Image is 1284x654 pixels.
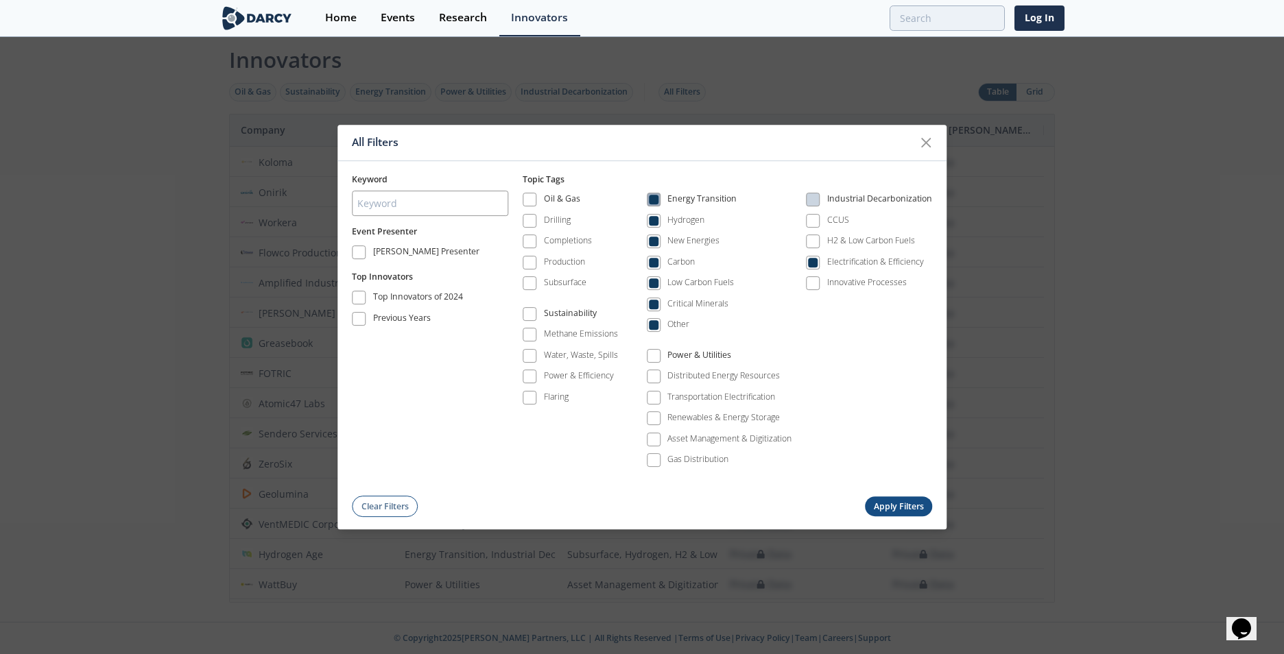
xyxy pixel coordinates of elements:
div: Asset Management & Digitization [667,433,792,445]
div: Methane Emissions [544,328,618,341]
span: Keyword [352,173,388,185]
div: Previous Years [373,312,431,328]
div: Home [325,12,357,23]
div: Drilling [544,214,571,226]
div: Top Innovators of 2024 [373,291,463,307]
div: Power & Utilities [667,349,731,365]
div: Electrification & Efficiency [827,256,924,268]
input: Advanced Search [890,5,1005,31]
img: logo-wide.svg [219,6,294,30]
div: New Energies [667,235,720,247]
div: Low Carbon Fuels [667,277,734,289]
div: Subsurface [544,277,586,289]
div: Production [544,256,585,268]
div: Power & Efficiency [544,370,614,383]
div: Carbon [667,256,695,268]
div: Transportation Electrification [667,391,775,403]
div: [PERSON_NAME] Presenter [373,245,479,262]
a: Log In [1014,5,1065,31]
button: Apply Filters [865,497,932,517]
div: CCUS [827,214,849,226]
div: H2 & Low Carbon Fuels [827,235,915,247]
div: Industrial Decarbonization [827,193,932,210]
div: Innovators [511,12,568,23]
div: Research [439,12,487,23]
div: Completions [544,235,592,247]
input: Keyword [352,191,508,216]
div: Other [667,319,689,331]
span: Topic Tags [523,173,564,185]
div: Oil & Gas [544,193,580,210]
div: Sustainability [544,307,597,324]
div: Critical Minerals [667,298,728,310]
div: Gas Distribution [667,454,728,466]
div: Distributed Energy Resources [667,370,780,383]
div: Energy Transition [667,193,737,210]
button: Clear Filters [352,496,418,518]
iframe: chat widget [1226,599,1270,640]
div: Water, Waste, Spills [544,349,618,361]
button: Top Innovators [352,271,413,283]
div: Flaring [544,391,569,403]
div: Renewables & Energy Storage [667,412,780,424]
div: Hydrogen [667,214,704,226]
div: All Filters [352,130,913,156]
div: Events [381,12,415,23]
div: Innovative Processes [827,277,907,289]
span: Event Presenter [352,226,417,237]
button: Event Presenter [352,226,417,238]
